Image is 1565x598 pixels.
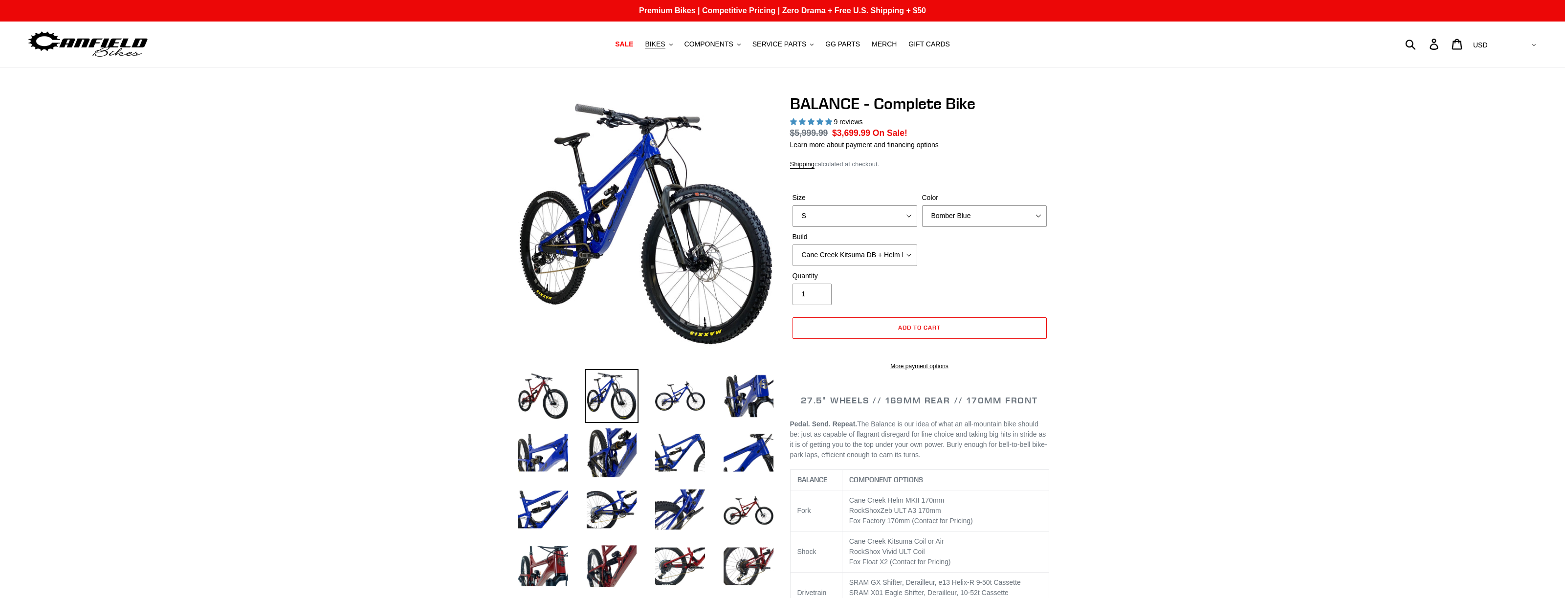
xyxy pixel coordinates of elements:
img: Load image into Gallery viewer, BALANCE - Complete Bike [722,483,775,536]
a: GIFT CARDS [904,38,955,51]
td: RockShox mm Fox Factory 170mm (Contact for Pricing) [842,490,1049,532]
button: Add to cart [793,317,1047,339]
div: calculated at checkout. [790,159,1049,169]
span: Zeb ULT A3 170 [881,507,930,514]
span: On Sale! [873,127,907,139]
img: Load image into Gallery viewer, BALANCE - Complete Bike [653,539,707,593]
th: BALANCE [790,470,842,490]
span: BIKES [645,40,665,48]
label: Build [793,232,917,242]
s: $5,999.99 [790,128,828,138]
span: GIFT CARDS [908,40,950,48]
h2: 27.5" WHEELS // 169MM REAR // 170MM FRONT [790,395,1049,406]
span: SALE [615,40,633,48]
b: Pedal. Send. Repeat. [790,420,858,428]
img: Load image into Gallery viewer, BALANCE - Complete Bike [585,426,639,480]
label: Quantity [793,271,917,281]
img: Load image into Gallery viewer, BALANCE - Complete Bike [722,539,775,593]
h1: BALANCE - Complete Bike [790,94,1049,113]
img: Load image into Gallery viewer, BALANCE - Complete Bike [653,426,707,480]
span: COMPONENTS [684,40,733,48]
span: SERVICE PARTS [752,40,806,48]
img: Load image into Gallery viewer, BALANCE - Complete Bike [516,483,570,536]
span: 5.00 stars [790,118,834,126]
span: MERCH [872,40,897,48]
a: Shipping [790,160,815,169]
img: Load image into Gallery viewer, BALANCE - Complete Bike [516,369,570,423]
img: Load image into Gallery viewer, BALANCE - Complete Bike [585,369,639,423]
label: Color [922,193,1047,203]
img: BALANCE - Complete Bike [518,96,773,352]
p: The Balance is our idea of what an all-mountain bike should be: just as capable of flagrant disre... [790,419,1049,460]
a: MERCH [867,38,902,51]
a: More payment options [793,362,1047,371]
span: Add to cart [898,324,941,331]
button: SERVICE PARTS [748,38,818,51]
img: Load image into Gallery viewer, BALANCE - Complete Bike [516,426,570,480]
span: $3,699.99 [832,128,870,138]
button: COMPONENTS [680,38,746,51]
span: Cane Creek Helm MKII 170mm [849,496,945,504]
img: Load image into Gallery viewer, BALANCE - Complete Bike [585,539,639,593]
img: Load image into Gallery viewer, BALANCE - Complete Bike [722,426,775,480]
img: Load image into Gallery viewer, BALANCE - Complete Bike [653,369,707,423]
img: Canfield Bikes [27,29,149,60]
td: Fork [790,490,842,532]
a: SALE [610,38,638,51]
a: Learn more about payment and financing options [790,141,939,149]
a: GG PARTS [820,38,865,51]
span: GG PARTS [825,40,860,48]
label: Size [793,193,917,203]
th: COMPONENT OPTIONS [842,470,1049,490]
button: BIKES [640,38,677,51]
p: Cane Creek Kitsuma Coil or Air RockShox Vivid ULT Coil Fox Float X2 (Contact for Pricing) [849,536,1042,567]
img: Load image into Gallery viewer, BALANCE - Complete Bike [722,369,775,423]
img: Load image into Gallery viewer, BALANCE - Complete Bike [585,483,639,536]
input: Search [1411,33,1435,55]
img: Load image into Gallery viewer, BALANCE - Complete Bike [516,539,570,593]
span: 9 reviews [834,118,862,126]
img: Load image into Gallery viewer, BALANCE - Complete Bike [653,483,707,536]
td: Shock [790,532,842,573]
